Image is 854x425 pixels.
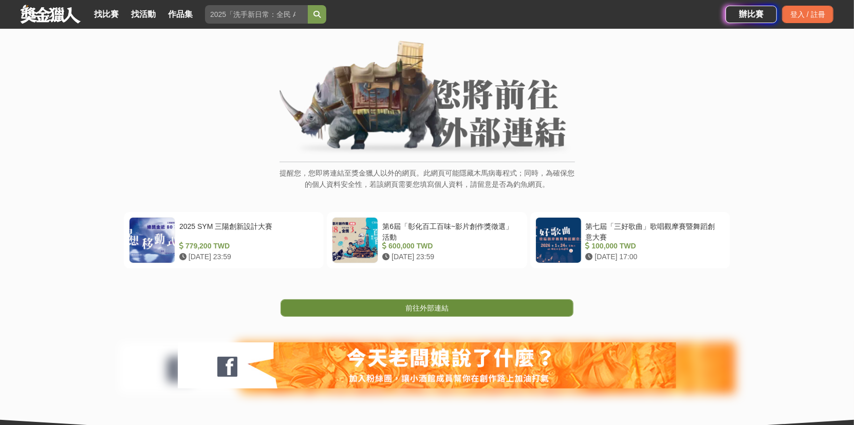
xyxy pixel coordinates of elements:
a: 辦比賽 [726,6,777,23]
a: 2025 SYM 三陽創新設計大賽 779,200 TWD [DATE] 23:59 [124,212,324,268]
img: 127fc932-0e2d-47dc-a7d9-3a4a18f96856.jpg [178,342,676,389]
a: 找活動 [127,7,160,22]
img: External Link Banner [280,41,575,157]
input: 2025「洗手新日常：全民 ALL IN」洗手歌全台徵選 [205,5,308,24]
div: 600,000 TWD [382,241,517,252]
div: [DATE] 23:59 [382,252,517,262]
a: 找比賽 [90,7,123,22]
a: 第6屆「彰化百工百味~影片創作獎徵選」活動 600,000 TWD [DATE] 23:59 [327,212,527,268]
span: 前往外部連結 [405,304,449,312]
div: 第七屆「三好歌曲」歌唱觀摩賽暨舞蹈創意大賽 [586,221,721,241]
div: [DATE] 23:59 [179,252,314,262]
a: 前往外部連結 [281,299,573,317]
div: 第6屆「彰化百工百味~影片創作獎徵選」活動 [382,221,517,241]
div: 2025 SYM 三陽創新設計大賽 [179,221,314,241]
a: 作品集 [164,7,197,22]
p: 提醒您，您即將連結至獎金獵人以外的網頁。此網頁可能隱藏木馬病毒程式；同時，為確保您的個人資料安全性，若該網頁需要您填寫個人資料，請留意是否為釣魚網頁。 [280,167,575,201]
div: [DATE] 17:00 [586,252,721,262]
div: 779,200 TWD [179,241,314,252]
a: 第七屆「三好歌曲」歌唱觀摩賽暨舞蹈創意大賽 100,000 TWD [DATE] 17:00 [530,212,730,268]
div: 登入 / 註冊 [782,6,833,23]
div: 100,000 TWD [586,241,721,252]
